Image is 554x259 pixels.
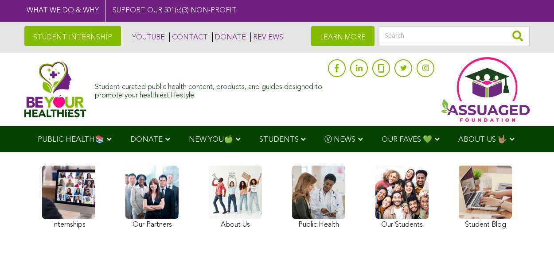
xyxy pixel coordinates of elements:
span: STUDENTS [259,136,299,143]
span: ABOUT US 🤟🏽 [458,136,507,143]
a: REVIEWS [250,32,283,42]
img: glassdoor [378,64,384,73]
span: OUR FAVES 💚 [382,136,432,143]
a: LEARN MORE [311,26,375,46]
input: Search [379,26,530,46]
span: PUBLIC HEALTH📚 [38,136,104,143]
div: Navigation Menu [24,126,530,152]
span: NEW YOU🍏 [189,136,233,143]
img: Assuaged App [441,57,530,122]
div: Student-curated public health content, products, and guides designed to promote your healthiest l... [95,79,324,100]
span: Ⓥ NEWS [324,136,355,143]
iframe: Chat Widget [510,216,554,259]
a: CONTACT [169,32,208,42]
a: STUDENT INTERNSHIP [24,26,121,46]
a: YOUTUBE [130,32,165,42]
img: Assuaged [24,61,86,117]
a: DONATE [212,32,246,42]
span: DONATE [130,136,163,143]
